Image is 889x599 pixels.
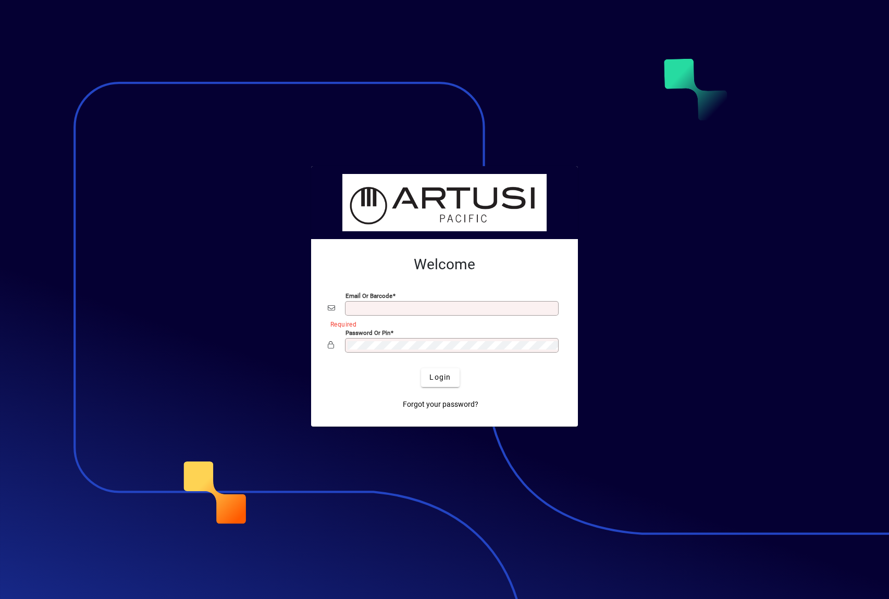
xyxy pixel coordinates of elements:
[330,318,553,329] mat-error: Required
[429,372,451,383] span: Login
[421,368,459,387] button: Login
[403,399,478,410] span: Forgot your password?
[328,256,561,273] h2: Welcome
[345,292,392,299] mat-label: Email or Barcode
[399,395,483,414] a: Forgot your password?
[345,329,390,336] mat-label: Password or Pin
